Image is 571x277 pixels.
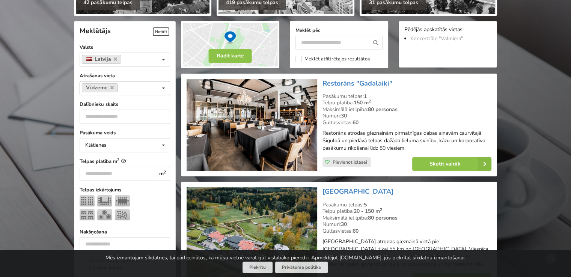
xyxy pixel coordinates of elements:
[80,186,170,194] label: Telpas izkārtojums
[295,27,383,34] label: Meklēt pēc
[333,159,367,165] span: Pievienot izlasei
[364,93,367,100] strong: 1
[322,106,491,113] div: Maksimālā ietilpība:
[80,228,170,236] label: Nakšņošana
[115,209,130,220] img: Pieņemšana
[85,143,107,148] div: Klātienes
[115,195,130,206] img: Sapulce
[80,158,170,165] label: Telpas platība m
[322,99,491,106] div: Telpu platība:
[117,157,119,162] sup: 2
[322,93,491,100] div: Pasākumu telpas:
[80,209,95,220] img: Klase
[80,44,170,51] label: Valsts
[155,167,170,181] div: m
[364,201,367,208] strong: 5
[380,207,382,212] sup: 2
[341,221,347,228] strong: 30
[353,119,359,126] strong: 60
[412,157,491,171] a: Skatīt vairāk
[322,215,491,221] div: Maksimālā ietilpība:
[80,101,170,108] label: Dalībnieku skaits
[153,27,169,36] span: Notīrīt
[164,169,166,175] sup: 2
[322,221,491,228] div: Numuri:
[368,214,398,221] strong: 80 personas
[80,26,111,35] span: Meklētājs
[322,187,393,196] a: [GEOGRAPHIC_DATA]
[354,99,371,106] strong: 150 m
[322,79,392,88] a: Restorāns "Gadalaiki"
[295,56,370,62] label: Meklēt atfiltrētajos rezultātos
[322,228,491,235] div: Gultasvietas:
[187,79,317,171] img: Restorāns, bārs | Sigulda | Restorāns "Gadalaiki"
[341,112,347,119] strong: 30
[275,262,328,273] a: Privātuma politika
[80,72,170,80] label: Atrašanās vieta
[322,208,491,215] div: Telpu platība:
[322,113,491,119] div: Numuri:
[181,21,279,68] img: Rādīt kartē
[322,129,491,152] p: Restorāns atrodas gleznainām pirmatnīgas dabas ainavām caurvītajā Siguldā un piedāvā telpas dažād...
[243,262,273,273] button: Piekrītu
[354,208,382,215] strong: 20 - 150 m
[404,27,491,34] div: Pēdējās apskatītās vietas:
[82,83,118,92] a: Vidzeme
[97,195,112,206] img: U-Veids
[80,129,170,137] label: Pasākuma veids
[97,209,112,220] img: Bankets
[80,195,95,206] img: Teātris
[322,202,491,208] div: Pasākumu telpas:
[410,35,463,42] a: Koncertzāle "Valmiera"
[82,55,121,64] a: Latvija
[369,98,371,104] sup: 2
[322,119,491,126] div: Gultasvietas:
[322,238,491,268] p: [GEOGRAPHIC_DATA] atrodas gleznainā vietā pie [GEOGRAPHIC_DATA], tikai 55 km no [GEOGRAPHIC_DATA]...
[368,106,398,113] strong: 80 personas
[353,227,359,235] strong: 60
[209,49,252,63] button: Rādīt kartē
